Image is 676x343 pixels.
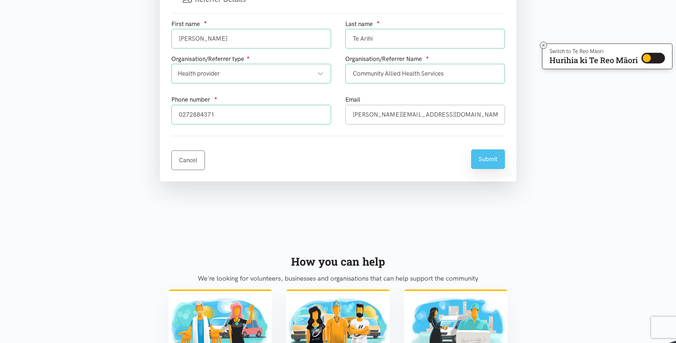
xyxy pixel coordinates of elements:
[471,149,505,169] button: Submit
[345,54,422,64] label: Organisation/Referrer Name
[549,57,638,63] p: Hurihia ki Te Reo Māori
[426,55,429,60] sup: ●
[171,150,205,170] a: Cancel
[215,95,217,101] sup: ●
[549,49,638,53] p: Switch to Te Reo Māori
[171,19,200,29] label: First name
[204,19,207,25] sup: ●
[171,54,331,64] div: Organisation/Referrer type
[169,273,508,284] p: We're looking for volunteers, businesses and organisations that can help support the community
[345,19,373,29] label: Last name
[247,55,250,60] sup: ●
[171,95,210,104] label: Phone number
[178,69,324,78] div: Health provider
[345,95,360,104] label: Email
[377,19,380,25] sup: ●
[169,253,508,270] div: How you can help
